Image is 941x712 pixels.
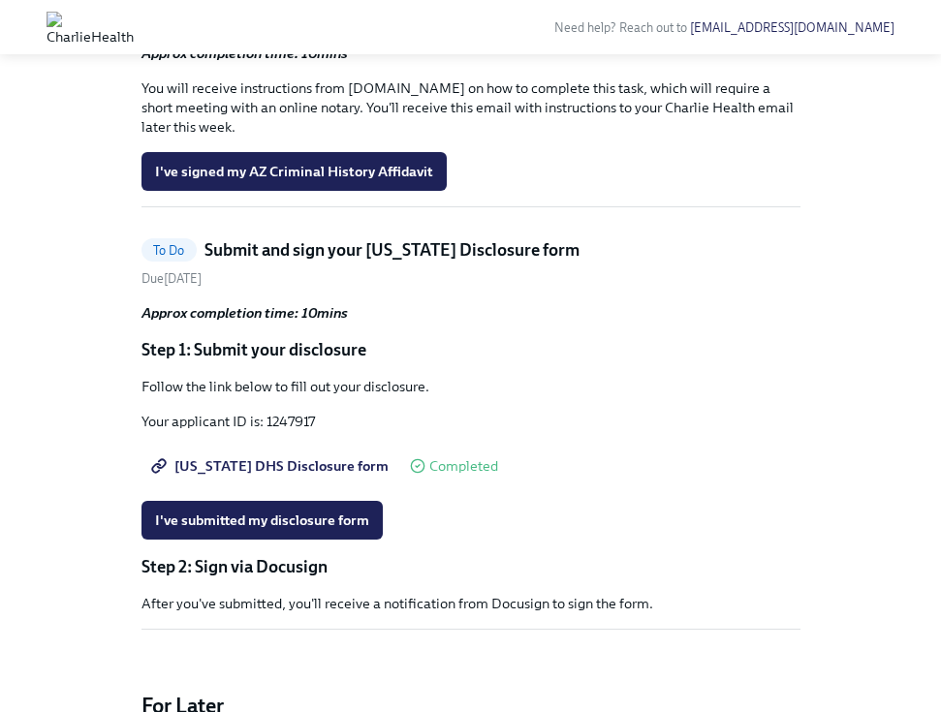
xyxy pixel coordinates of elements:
p: You will receive instructions from [DOMAIN_NAME] on how to complete this task, which will require... [141,78,800,137]
a: [EMAIL_ADDRESS][DOMAIN_NAME] [690,20,894,35]
strong: Approx completion time: 10mins [141,304,348,322]
span: [US_STATE] DHS Disclosure form [155,456,389,476]
span: Friday, September 12th 2025, 10:00 am [141,271,202,286]
button: I've signed my AZ Criminal History Affidavit [141,152,447,191]
a: To DoSubmit and sign your [US_STATE] Disclosure formDue[DATE] [141,238,800,288]
p: After you've submitted, you'll receive a notification from Docusign to sign the form. [141,594,800,613]
p: Step 2: Sign via Docusign [141,555,800,578]
span: I've submitted my disclosure form [155,511,369,530]
span: Completed [429,459,498,474]
p: Step 1: Submit your disclosure [141,338,800,361]
a: [US_STATE] DHS Disclosure form [141,447,402,485]
h5: Submit and sign your [US_STATE] Disclosure form [204,238,580,262]
p: Your applicant ID is: 1247917 [141,412,800,431]
span: Need help? Reach out to [554,20,894,35]
span: To Do [141,243,197,258]
span: I've signed my AZ Criminal History Affidavit [155,162,433,181]
img: CharlieHealth [47,12,134,43]
button: I've submitted my disclosure form [141,501,383,540]
p: Follow the link below to fill out your disclosure. [141,377,800,396]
